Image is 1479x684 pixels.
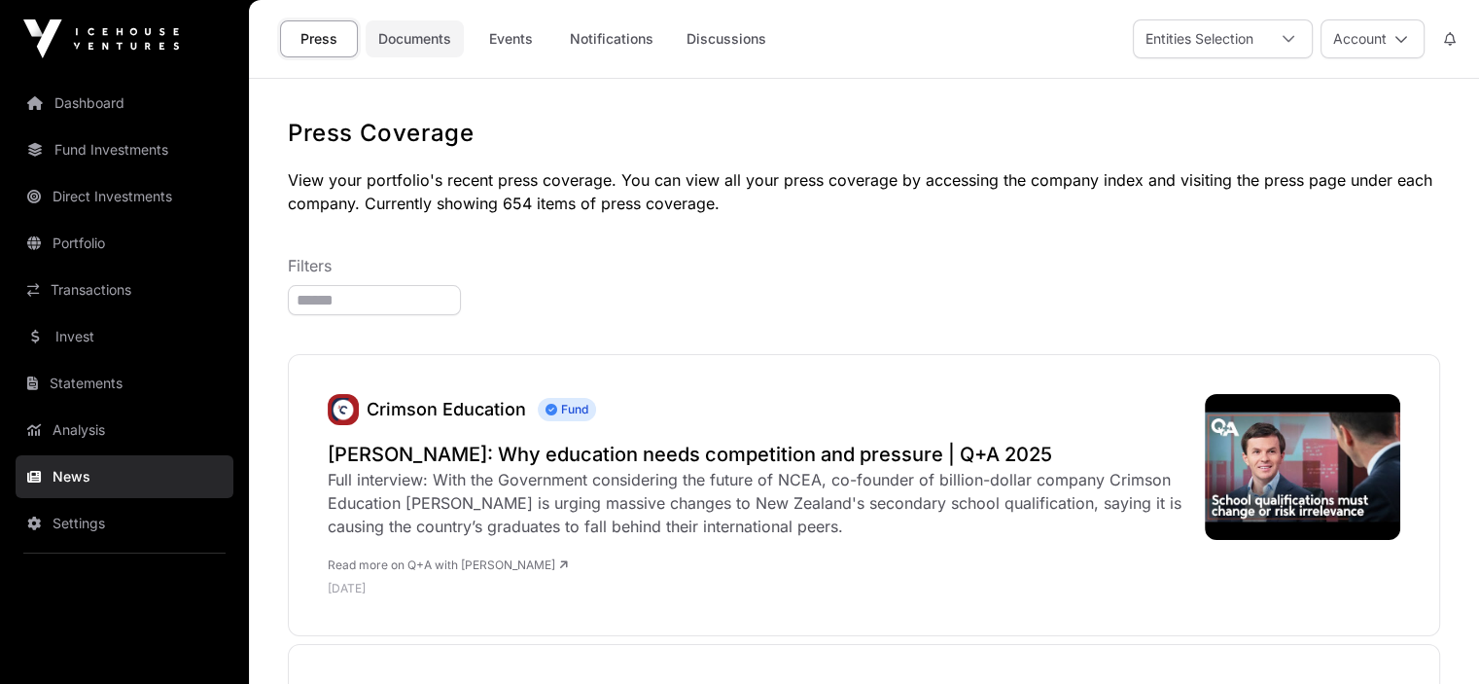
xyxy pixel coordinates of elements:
[16,269,233,311] a: Transactions
[16,502,233,545] a: Settings
[16,128,233,171] a: Fund Investments
[538,398,596,421] span: Fund
[16,409,233,451] a: Analysis
[557,20,666,57] a: Notifications
[16,82,233,125] a: Dashboard
[328,468,1185,538] div: Full interview: With the Government considering the future of NCEA, co-founder of billion-dollar ...
[328,394,359,425] a: Crimson Education
[16,315,233,358] a: Invest
[328,394,359,425] img: unnamed.jpg
[1382,591,1479,684] iframe: Chat Widget
[288,118,1440,149] h1: Press Coverage
[16,222,233,265] a: Portfolio
[366,20,464,57] a: Documents
[328,558,568,572] a: Read more on Q+A with [PERSON_NAME]
[16,362,233,405] a: Statements
[16,175,233,218] a: Direct Investments
[1134,20,1265,57] div: Entities Selection
[23,19,179,58] img: Icehouse Ventures Logo
[674,20,779,57] a: Discussions
[472,20,549,57] a: Events
[280,20,358,57] a: Press
[288,168,1440,215] p: View your portfolio's recent press coverage. You can view all your press coverage by accessing th...
[367,399,526,419] a: Crimson Education
[288,254,1440,277] p: Filters
[16,455,233,498] a: News
[328,441,1185,468] a: [PERSON_NAME]: Why education needs competition and pressure | Q+A 2025
[1205,394,1400,540] img: hqdefault.jpg
[328,581,1185,596] p: [DATE]
[1321,19,1425,58] button: Account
